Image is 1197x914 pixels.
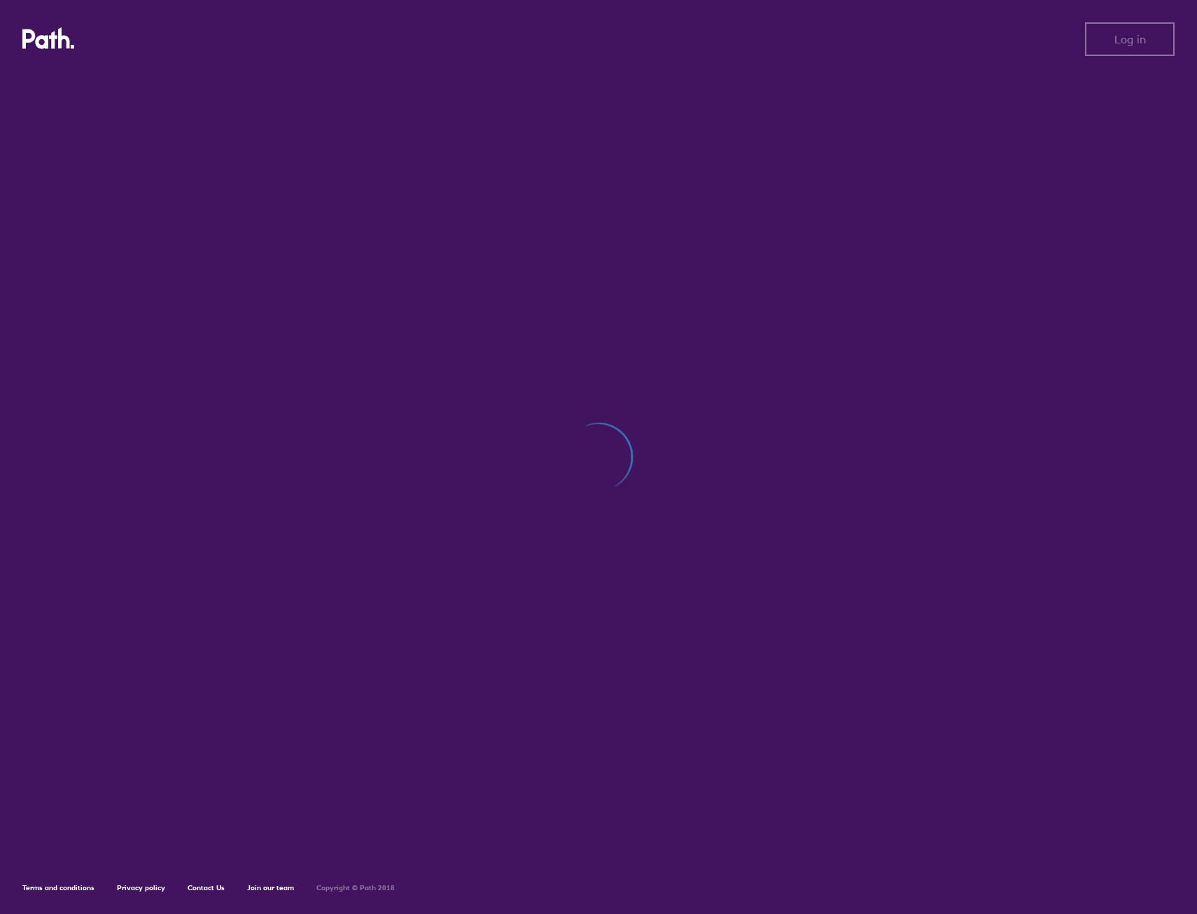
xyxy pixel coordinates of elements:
[188,883,225,892] a: Contact Us
[316,884,395,892] h6: Copyright © Path 2018
[117,883,165,892] a: Privacy policy
[1085,22,1175,56] button: Log in
[22,883,94,892] a: Terms and conditions
[1114,33,1146,45] span: Log in
[247,883,294,892] a: Join our team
